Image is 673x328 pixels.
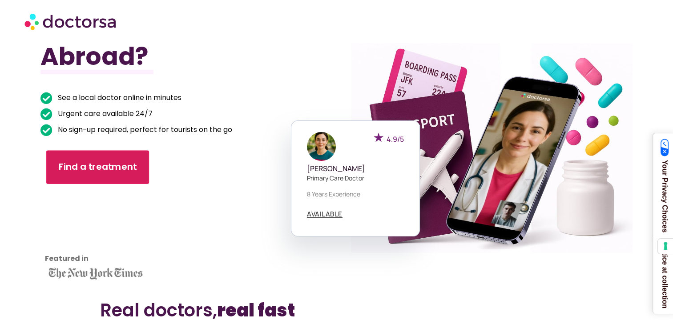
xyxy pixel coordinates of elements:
[307,211,343,218] a: AVAILABLE
[45,199,125,266] iframe: Customer reviews powered by Trustpilot
[217,298,295,323] b: real fast
[56,124,232,136] span: No sign-up required, perfect for tourists on the go
[307,173,404,183] p: Primary care doctor
[307,211,343,217] span: AVAILABLE
[56,108,153,120] span: Urgent care available 24/7
[307,164,404,173] h5: [PERSON_NAME]
[56,92,181,104] span: See a local doctor online in minutes
[46,150,149,184] a: Find a treatment
[658,239,673,254] button: Your consent preferences for tracking technologies
[307,189,404,199] p: 8 years experience
[59,161,137,174] span: Find a treatment
[45,253,89,264] strong: Featured in
[387,134,404,144] span: 4.9/5
[100,300,573,321] h2: Real doctors,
